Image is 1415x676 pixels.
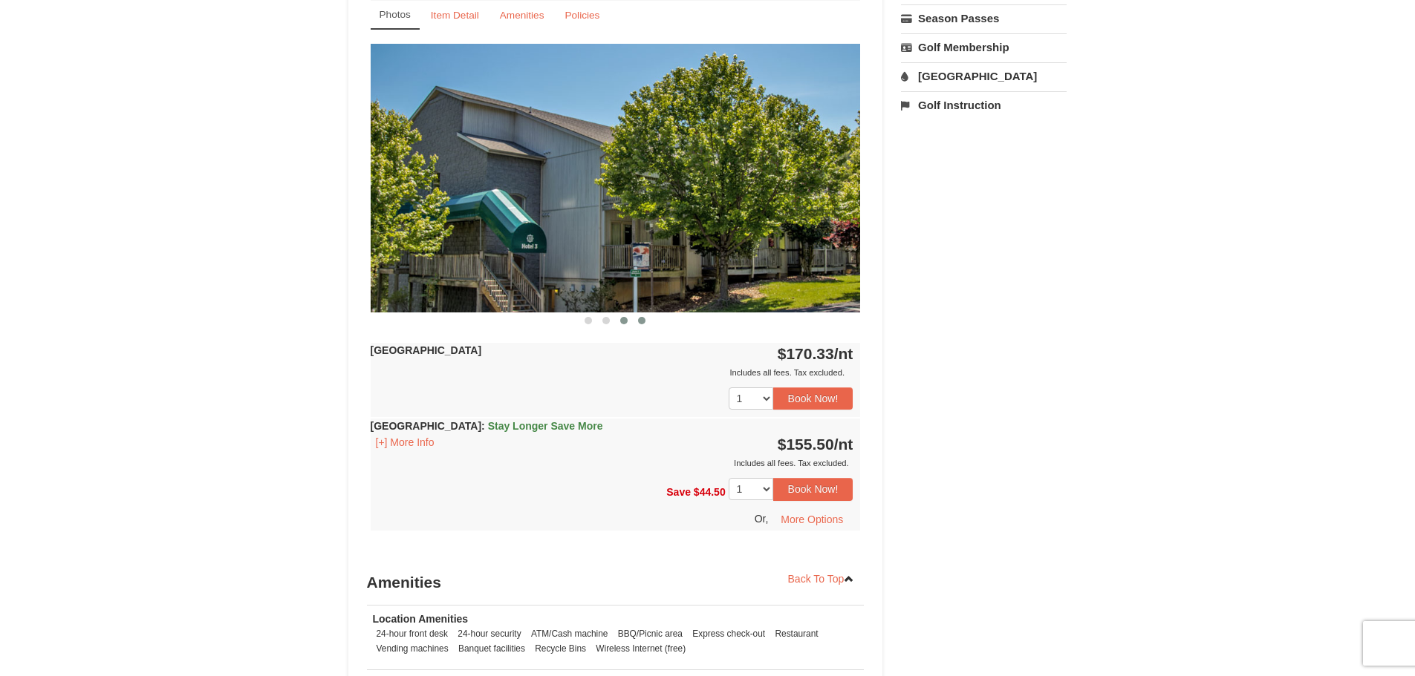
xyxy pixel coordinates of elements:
[834,345,853,362] span: /nt
[834,436,853,453] span: /nt
[421,1,489,30] a: Item Detail
[689,626,769,641] li: Express check-out
[371,44,861,312] img: 18876286-38-67a0a055.jpg
[773,387,853,410] button: Book Now!
[500,10,544,21] small: Amenities
[481,420,485,432] span: :
[778,436,834,453] span: $155.50
[901,91,1067,119] a: Golf Instruction
[380,9,411,20] small: Photos
[901,62,1067,90] a: [GEOGRAPHIC_DATA]
[371,420,603,432] strong: [GEOGRAPHIC_DATA]
[901,4,1067,32] a: Season Passes
[367,568,865,597] h3: Amenities
[694,486,726,498] span: $44.50
[373,613,469,625] strong: Location Amenities
[592,641,689,656] li: Wireless Internet (free)
[527,626,612,641] li: ATM/Cash machine
[666,486,691,498] span: Save
[431,10,479,21] small: Item Detail
[771,508,853,531] button: More Options
[371,434,440,450] button: [+] More Info
[454,626,524,641] li: 24-hour security
[531,641,590,656] li: Recycle Bins
[778,345,853,362] strong: $170.33
[773,478,853,500] button: Book Now!
[371,456,853,470] div: Includes all fees. Tax excluded.
[771,626,822,641] li: Restaurant
[455,641,529,656] li: Banquet facilities
[371,365,853,380] div: Includes all fees. Tax excluded.
[614,626,686,641] li: BBQ/Picnic area
[488,420,603,432] span: Stay Longer Save More
[490,1,554,30] a: Amenities
[371,344,482,356] strong: [GEOGRAPHIC_DATA]
[778,568,865,590] a: Back To Top
[755,512,769,524] span: Or,
[373,626,452,641] li: 24-hour front desk
[371,1,420,30] a: Photos
[555,1,609,30] a: Policies
[565,10,599,21] small: Policies
[373,641,452,656] li: Vending machines
[901,33,1067,61] a: Golf Membership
